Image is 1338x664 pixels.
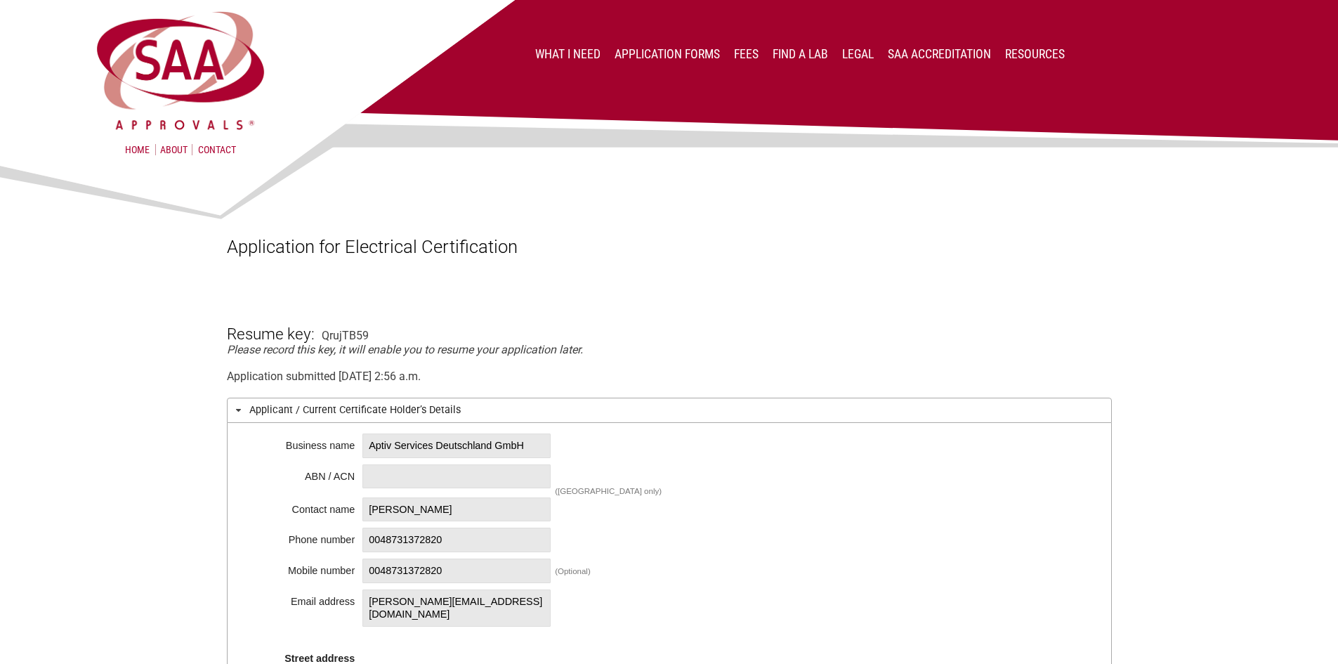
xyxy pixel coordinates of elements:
[555,487,662,495] div: ([GEOGRAPHIC_DATA] only)
[284,653,355,664] strong: Street address
[93,8,268,133] img: SAA Approvals
[125,144,150,155] a: Home
[227,370,1112,383] div: Application submitted [DATE] 2:56 a.m.
[249,592,355,606] div: Email address
[734,47,759,61] a: Fees
[362,590,551,627] span: [PERSON_NAME][EMAIL_ADDRESS][DOMAIN_NAME]
[842,47,874,61] a: Legal
[198,144,236,155] a: Contact
[362,434,551,458] span: Aptiv Services Deutschland GmbH
[249,530,355,544] div: Phone number
[249,561,355,575] div: Mobile number
[249,436,355,450] div: Business name
[535,47,601,61] a: What I Need
[227,398,1112,422] h3: Applicant / Current Certificate Holder’s Details
[773,47,828,61] a: Find a lab
[888,47,991,61] a: SAA Accreditation
[1005,47,1065,61] a: Resources
[227,301,315,344] h3: Resume key:
[227,343,583,356] em: Please record this key, it will enable you to resume your application later.
[362,497,551,522] span: [PERSON_NAME]
[322,329,369,342] div: QrujTB59
[362,559,551,583] span: 0048731372820
[555,567,591,575] div: (Optional)
[227,236,1112,257] h1: Application for Electrical Certification
[249,467,355,481] div: ABN / ACN
[249,500,355,514] div: Contact name
[615,47,720,61] a: Application Forms
[155,144,192,155] a: About
[362,528,551,552] span: 0048731372820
